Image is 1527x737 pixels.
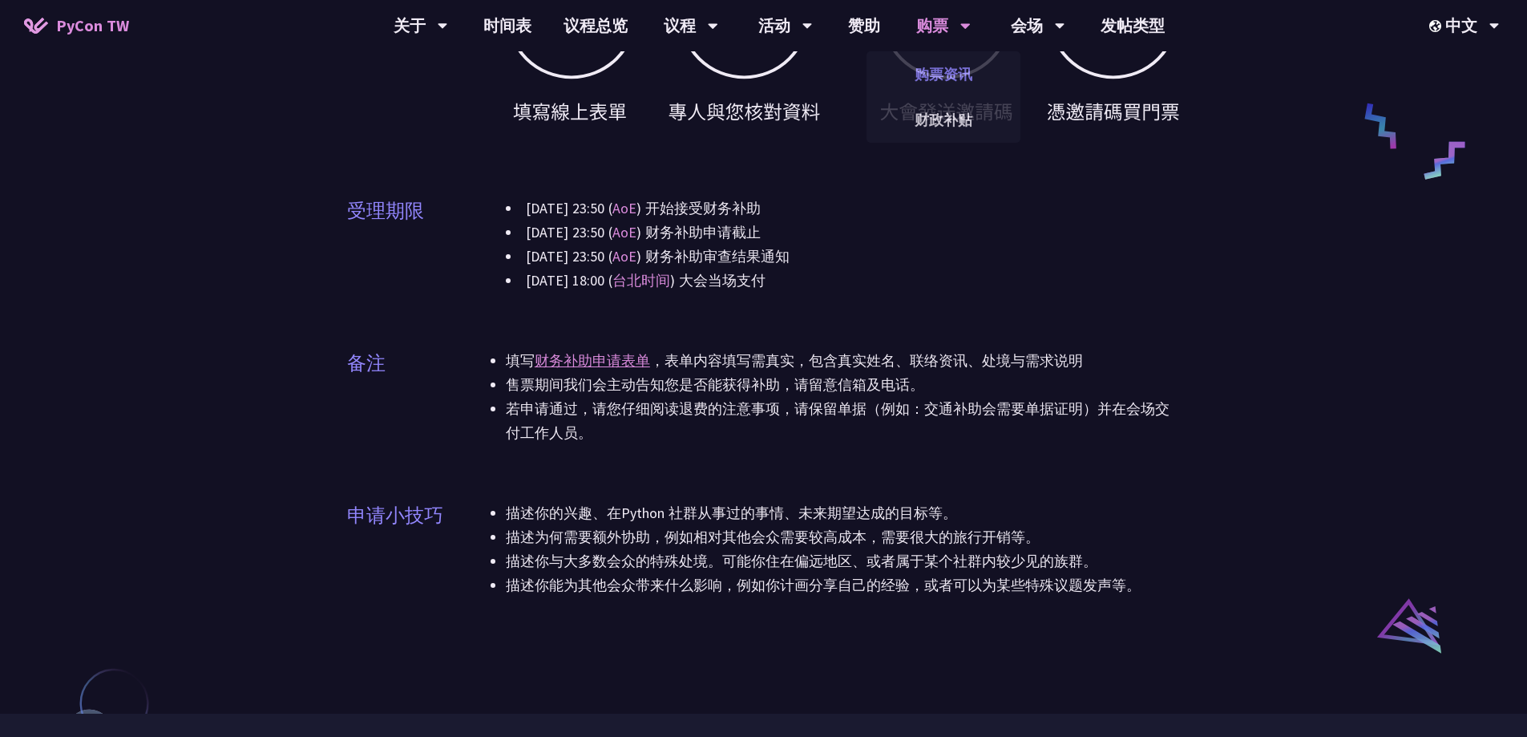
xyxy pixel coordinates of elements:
a: PyCon TW [8,6,145,46]
font: 发帖类型 [1101,15,1165,35]
font: 若申请通过，请您仔细阅读退费的注意事项，请保留单据（例如：交通补助会需要单据证明）并在会场交付工作人员。 [506,399,1169,442]
img: PyCon TW 2025 主页图标 [24,18,48,34]
font: 赞助 [848,15,880,35]
font: 议程 [664,15,696,35]
font: ) 财务补助申请截止 [636,223,761,241]
font: [DATE] 23:50 ( [526,247,612,265]
a: AoE [612,223,636,241]
font: 会场 [1011,15,1043,35]
font: [DATE] 23:50 ( [526,199,612,217]
font: 时间表 [483,15,531,35]
font: 描述你与大多数会众的特殊处境。可能你住在偏远地区、或者属于某个社群内较少见的族群。 [506,552,1097,570]
font: 填写 [506,351,535,370]
font: [DATE] 18:00 ( [526,271,612,290]
font: 描述为何需要额外协助，例如相对其他会众需要较高成本，需要很大的旅行开销等。 [506,528,1040,546]
font: 描述你能为其他会众带来什么影响，例如你计画分享自己的经验，或者可以为某些特殊议题发声等。 [506,576,1141,594]
font: 备注 [347,350,386,375]
font: ，表单内容填写需真实，包含真实姓名、联络资讯、处境与需求说明 [650,351,1083,370]
font: PyCon TW [56,15,129,35]
font: 申请小技巧 [347,503,443,528]
a: 财务补助申请表单 [535,351,650,370]
font: ) 开始接受财务补助 [636,199,761,217]
font: ) 大会当场支付 [670,271,766,290]
font: 关于 [394,15,426,35]
font: ) 财务补助审查结果通知 [636,247,790,265]
font: 描述你的兴趣、在Python 社群从事过的事情、未来期望达成的目标等。 [506,504,957,522]
font: [DATE] 23:50 ( [526,223,612,241]
a: AoE [612,199,636,217]
a: AoE [612,247,636,265]
img: 区域设置图标 [1429,20,1445,32]
font: 售票期间我们会主动告知您是否能获得补助，请留意信箱及电话。 [506,375,924,394]
font: 购票 [916,15,948,35]
font: 活动 [758,15,790,35]
font: 议程总览 [564,15,628,35]
font: 财政补贴 [915,111,972,129]
p: 受理期限 [347,196,424,225]
font: 购票资讯 [915,65,972,83]
a: 台北时间 [612,271,670,290]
